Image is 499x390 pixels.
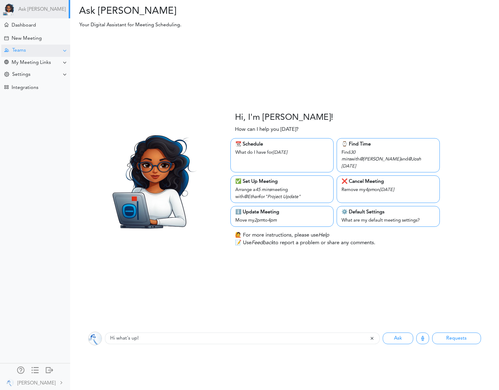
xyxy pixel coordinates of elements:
p: 📝 Use to report a problem or share any comments. [235,239,375,247]
i: @[PERSON_NAME] [360,157,400,162]
a: Change side menu [31,366,39,375]
div: Manage Members and Externals [17,366,24,373]
div: What do I have for [235,148,329,156]
div: Show only icons [31,366,39,373]
p: 🙋 For more instructions, please use [235,231,329,239]
i: 2pm [254,218,263,223]
img: Powered by TEAMCAL AI [3,3,15,15]
i: [DATE] [380,188,394,192]
div: Teams [12,48,26,53]
div: ✅ Set Up Meeting [235,178,329,185]
img: 9k= [88,332,102,345]
i: "Project Update" [265,195,301,199]
p: Your Digital Assistant for Meeting Scheduling. [75,21,375,29]
i: @Ethan [244,195,259,199]
p: How can I help you [DATE]? [235,126,298,134]
i: 4pm [268,218,277,223]
div: TEAMCAL AI Workflow Apps [4,85,9,89]
div: New Meeting [12,36,42,42]
h2: Ask [PERSON_NAME] [75,6,280,17]
div: Find with and [342,148,435,170]
div: Log out [46,366,53,373]
div: Arrange a meeting with for [235,185,329,201]
div: Creating Meeting [4,36,9,40]
img: Zara.png [98,125,207,235]
div: Move my to [235,216,329,224]
div: 📆 Schedule [235,141,329,148]
div: ℹ️ Update Meeting [235,208,329,216]
i: Help [318,233,329,238]
div: Home [4,23,9,27]
div: ❌ Cancel Meeting [342,178,435,185]
i: [DATE] [273,150,287,155]
div: ⌚️ Find Time [342,141,435,148]
div: Dashboard [12,23,36,28]
div: What are my default meeting settings? [342,216,435,224]
h3: Hi, I'm [PERSON_NAME]! [235,113,333,123]
i: Feedback [251,240,273,245]
i: 45 mins [255,188,271,192]
div: Change Settings [4,72,9,78]
div: My Meeting Links [12,60,51,66]
i: 4pm [365,188,374,192]
button: Ask [383,333,413,344]
div: Remove my on [342,185,435,194]
div: ⚙️ Default Settings [342,208,435,216]
i: [DATE] [342,164,356,169]
a: Ask [PERSON_NAME] [18,7,66,13]
i: @Josh [408,157,421,162]
div: Share Meeting Link [4,60,9,66]
div: Settings [12,72,31,78]
img: 9k= [6,379,14,386]
div: [PERSON_NAME] [17,380,56,387]
button: Requests [432,333,481,344]
div: Integrations [12,85,38,91]
a: [PERSON_NAME] [1,376,70,389]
